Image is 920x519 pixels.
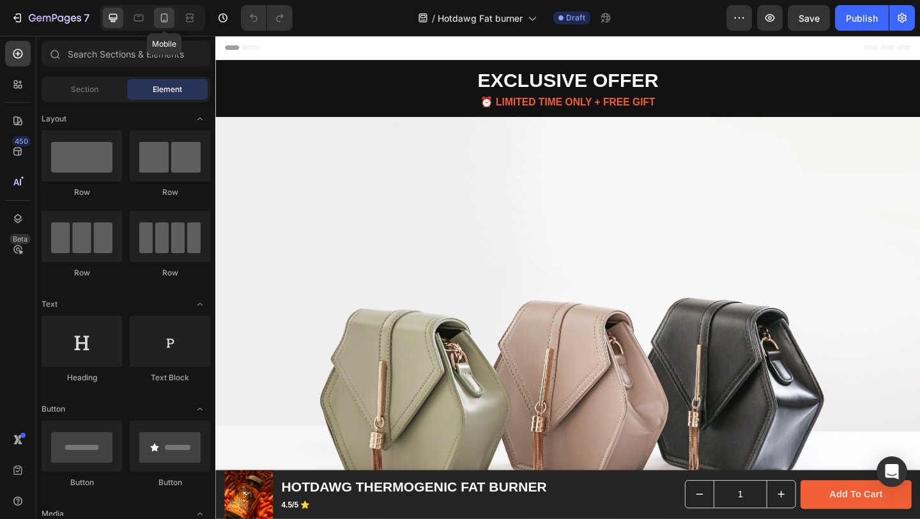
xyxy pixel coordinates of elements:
button: increment [600,484,631,513]
span: Section [71,84,98,95]
span: Text [42,298,57,310]
span: Toggle open [190,109,210,129]
span: Draft [566,12,585,24]
div: Heading [42,372,122,383]
h1: HOTDAWG THERMOGENIC FAT BURNER [70,480,362,502]
span: Save [799,13,820,24]
p: 7 [84,10,89,26]
div: Button [42,477,122,488]
p: EXCLUSIVE OFFER [285,35,482,63]
span: Toggle open [190,399,210,419]
span: Layout [42,113,66,125]
button: decrement [511,484,542,513]
span: Toggle open [190,294,210,314]
input: Search Sections & Elements [42,41,210,66]
div: Row [42,267,122,279]
span: Element [153,84,182,95]
span: Hotdawg Fat burner [438,12,523,25]
div: Publish [846,12,878,25]
button: Add to cart [636,483,757,515]
p: ⏰ LIMITED TIME ONLY + FREE GIFT [285,65,482,79]
div: 450 [12,136,31,146]
div: Row [130,267,210,279]
button: Save [788,5,830,31]
span: Button [42,403,65,415]
p: 4.5/5 ⭐ [72,506,360,516]
iframe: Design area [215,36,920,519]
input: quantity [542,484,600,513]
span: / [432,12,435,25]
div: Beta [10,234,31,244]
div: Text Block [130,372,210,383]
div: Open Intercom Messenger [877,456,907,487]
div: Row [130,187,210,198]
button: Publish [835,5,889,31]
div: Row [42,187,122,198]
div: Button [130,477,210,488]
div: Add to cart [668,492,725,506]
button: 7 [5,5,95,31]
div: Undo/Redo [241,5,293,31]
